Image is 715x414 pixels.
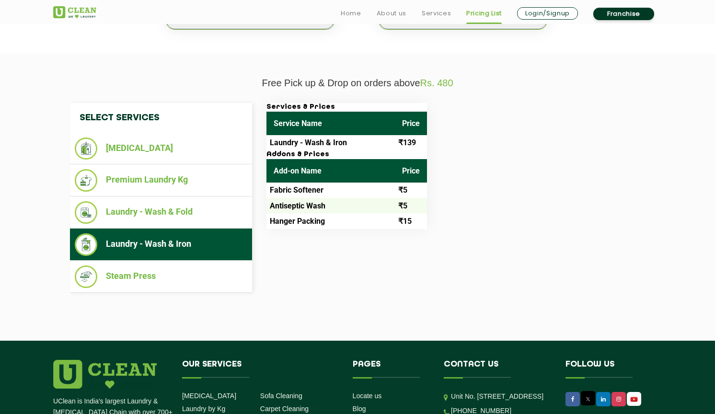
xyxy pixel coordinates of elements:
th: Price [395,159,427,183]
a: Sofa Cleaning [260,392,302,400]
li: Laundry - Wash & Iron [75,233,247,256]
img: Dry Cleaning [75,138,97,160]
h4: Pages [353,360,430,378]
td: ₹5 [395,198,427,213]
li: [MEDICAL_DATA] [75,138,247,160]
td: Laundry - Wash & Iron [266,135,395,150]
img: UClean Laundry and Dry Cleaning [628,394,640,404]
a: Laundry by Kg [182,405,225,413]
h3: Services & Prices [266,103,427,112]
li: Laundry - Wash & Fold [75,201,247,224]
p: Unit No. [STREET_ADDRESS] [451,391,551,402]
td: Fabric Softener [266,183,395,198]
h4: Follow us [565,360,650,378]
th: Price [395,112,427,135]
th: Add-on Name [266,159,395,183]
a: Home [341,8,361,19]
a: Locate us [353,392,382,400]
img: Steam Press [75,265,97,288]
h4: Our Services [182,360,338,378]
a: Franchise [593,8,654,20]
a: Carpet Cleaning [260,405,309,413]
img: Laundry - Wash & Iron [75,233,97,256]
h4: Contact us [444,360,551,378]
a: Services [422,8,451,19]
th: Service Name [266,112,395,135]
h3: Addons & Prices [266,150,427,159]
a: Login/Signup [517,7,578,20]
td: Antiseptic Wash [266,198,395,213]
img: Laundry - Wash & Fold [75,201,97,224]
td: Hanger Packing [266,213,395,229]
h4: Select Services [70,103,252,133]
img: logo.png [53,360,157,389]
span: Rs. 480 [420,78,453,88]
a: Pricing List [466,8,502,19]
img: UClean Laundry and Dry Cleaning [53,6,96,18]
a: About us [377,8,406,19]
li: Steam Press [75,265,247,288]
li: Premium Laundry Kg [75,169,247,192]
td: ₹5 [395,183,427,198]
td: ₹15 [395,213,427,229]
a: [MEDICAL_DATA] [182,392,236,400]
p: Free Pick up & Drop on orders above [53,78,662,89]
td: ₹139 [395,135,427,150]
img: Premium Laundry Kg [75,169,97,192]
a: Blog [353,405,366,413]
